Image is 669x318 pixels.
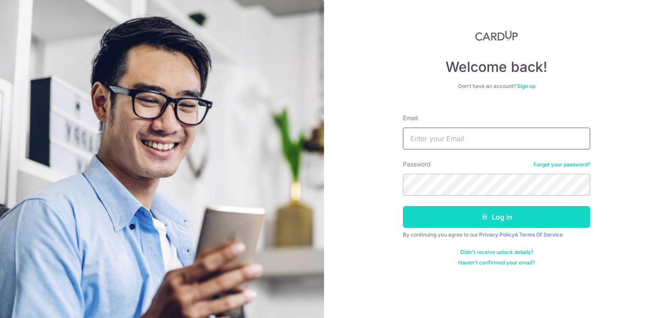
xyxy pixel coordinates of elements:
[403,83,590,90] div: Don’t have an account?
[460,249,533,256] a: Didn't receive unlock details?
[534,161,590,168] a: Forgot your password?
[475,30,518,41] img: CardUp Logo
[517,83,535,89] a: Sign up
[403,114,418,122] label: Email
[403,206,590,228] button: Log in
[458,259,535,266] a: Haven't confirmed your email?
[519,231,563,238] a: Terms Of Service
[479,231,515,238] a: Privacy Policy
[403,128,590,149] input: Enter your Email
[403,160,431,169] label: Password
[403,231,590,238] div: By continuing you agree to our &
[403,58,590,76] h4: Welcome back!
